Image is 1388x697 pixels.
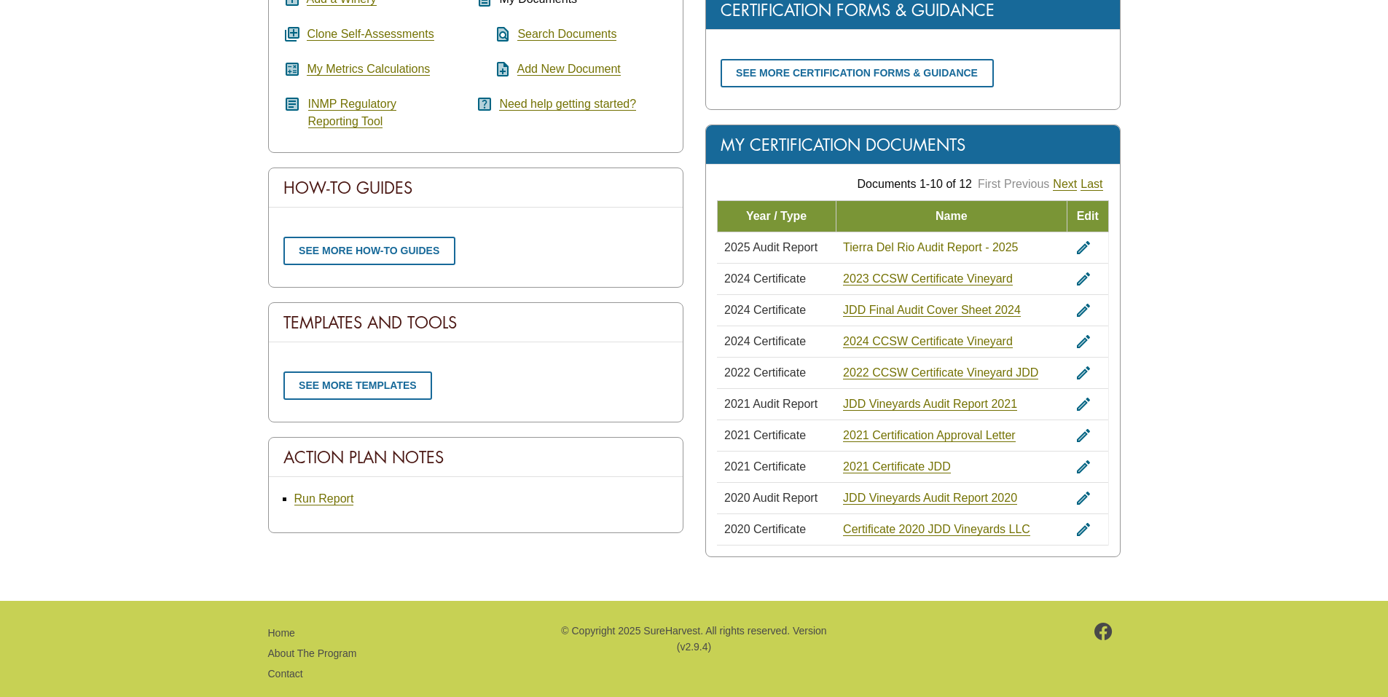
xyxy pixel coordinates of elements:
i: edit [1075,239,1092,256]
a: JDD Final Audit Cover Sheet 2024 [843,304,1021,317]
span: 2021 Certificate [724,460,806,473]
a: Add New Document [517,63,621,76]
span: 2021 Certificate [724,429,806,441]
span: Documents 1-10 of 12 [858,178,972,190]
a: 2023 CCSW Certificate Vineyard [843,272,1013,286]
a: JDD Vineyards Audit Report 2020 [843,492,1017,505]
a: Run Report [294,492,354,505]
span: 2021 Audit Report [724,398,817,410]
i: edit [1075,458,1092,476]
span: 2020 Certificate [724,523,806,535]
a: 2021 Certificate JDD [843,460,951,473]
i: find_in_page [476,25,511,43]
i: help_center [476,95,493,113]
a: My Metrics Calculations [307,63,430,76]
span: 2022 Certificate [724,366,806,379]
a: edit [1075,429,1092,441]
i: note_add [476,60,511,78]
i: edit [1075,364,1092,382]
span: 2020 Audit Report [724,492,817,504]
a: INMP RegulatoryReporting Tool [308,98,397,128]
a: edit [1075,366,1092,379]
a: edit [1075,398,1092,410]
a: edit [1075,492,1092,504]
a: See more certification forms & guidance [721,59,994,87]
img: footer-facebook.png [1094,623,1113,640]
a: See more templates [283,371,433,400]
a: edit [1075,304,1092,316]
a: About The Program [268,647,357,659]
a: edit [1075,272,1092,285]
a: Previous [1004,178,1049,190]
a: 2024 CCSW Certificate Vineyard [843,335,1013,348]
a: Next [1053,178,1077,191]
i: edit [1075,521,1092,538]
div: Templates And Tools [269,303,683,342]
i: article [283,95,301,113]
span: 2024 Certificate [724,335,806,347]
a: Certificate 2020 JDD Vineyards LLC [843,523,1030,536]
i: queue [283,25,301,43]
div: Action Plan Notes [269,438,683,477]
a: Tierra Del Rio Audit Report - 2025 [843,241,1018,254]
a: edit [1075,241,1092,253]
i: edit [1075,333,1092,350]
a: 2022 CCSW Certificate Vineyard JDD [843,366,1038,379]
a: Search Documents [517,28,616,41]
i: edit [1075,489,1092,507]
i: calculate [283,60,301,78]
i: edit [1075,427,1092,444]
i: edit [1075,395,1092,413]
a: edit [1075,460,1092,473]
span: 2024 Certificate [724,272,806,285]
span: 2025 Audit Report [724,241,817,253]
td: Name [836,200,1067,232]
a: Clone Self-Assessments [307,28,434,41]
a: edit [1075,523,1092,535]
i: edit [1075,270,1092,288]
p: © Copyright 2025 SureHarvest. All rights reserved. Version (v2.9.4) [559,623,828,655]
a: First [978,178,1000,190]
span: 2024 Certificate [724,304,806,316]
a: edit [1075,335,1092,347]
i: edit [1075,302,1092,319]
a: See more how-to guides [283,237,455,265]
td: Year / Type [717,200,836,232]
div: How-To Guides [269,168,683,208]
a: Home [268,627,295,639]
a: Last [1081,178,1102,191]
td: Edit [1067,200,1108,232]
a: Need help getting started? [499,98,636,111]
div: My Certification Documents [706,125,1120,165]
a: JDD Vineyards Audit Report 2021 [843,398,1017,411]
a: Contact [268,668,303,680]
a: 2021 Certification Approval Letter [843,429,1016,442]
